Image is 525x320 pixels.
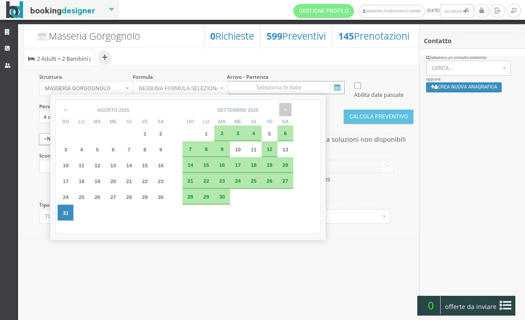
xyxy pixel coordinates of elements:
th: lu [198,118,214,125]
span: > [279,103,292,116]
span: 25 [251,178,256,184]
span: 17 [63,178,69,184]
button: Notifiche [441,4,473,18]
div: 2025 [119,107,129,113]
span: 23 [219,178,225,184]
div: settembre [217,107,247,113]
span: 3 [237,130,240,136]
th: sa [153,118,168,125]
span: 20 [110,178,116,184]
span: 29 [203,194,209,199]
span: 6 [284,130,287,136]
span: 11 [251,147,256,152]
span: 2 [221,130,224,136]
span: 28 [187,194,193,199]
span: Cerca... [432,65,500,71]
span: 7 [128,147,131,152]
span: 11 [79,162,84,168]
div: agosto [97,107,118,113]
span: 27 [110,194,116,200]
span: < [60,103,72,116]
span: 26 [266,178,272,184]
th: ma [89,118,105,125]
span: 31 [63,210,69,216]
span: 15 [203,162,209,168]
th: lu [73,118,89,125]
span: 27 [282,178,288,184]
th: do [182,118,198,125]
span: offerte da inviare [442,300,499,314]
span: 21 [126,178,132,184]
span: 0 [421,296,441,314]
span: 2 [159,131,162,136]
span: 16 [219,162,225,168]
span: 6 [112,147,115,152]
th: me [105,118,121,125]
span: 28 [126,194,132,200]
th: gi [246,118,262,125]
span: 22 [142,178,148,184]
span: 13 [110,162,116,168]
span: 29 [142,194,148,200]
span: 12 [266,146,272,152]
span: 18 [79,178,84,184]
span: 4 [80,147,83,152]
span: [DATE] [293,4,474,18]
span: 5 [96,147,99,152]
span: 9 [159,147,162,152]
span: 24 [235,178,241,184]
b: Contatto [424,37,452,45]
span: 10 [235,147,241,152]
img: BookingDesigner.com [6,1,95,18]
span: 1 [143,131,146,136]
div: Seleziona un contatto esistente: [426,55,519,61]
span: 3 [64,147,67,152]
th: ma [214,118,230,125]
span: 20 [282,162,288,168]
th: sa [277,118,293,125]
span: 23 [158,178,164,184]
span: 16 [158,162,164,168]
th: gi [121,118,137,125]
span: 7 [189,146,192,152]
span: 30 [158,194,164,200]
span: 21 [187,178,193,184]
span: 13 [282,147,288,152]
span: 5 [268,131,271,136]
span: 9 [221,146,224,152]
span: 22 [203,178,209,184]
span: 14 [187,162,193,168]
span: 8 [143,147,146,152]
th: ve [137,118,153,125]
span: 8 [205,146,208,152]
span: 18 [251,162,256,168]
span: 10 [63,162,69,168]
div: 2025 [248,107,259,113]
span: 30 [219,194,225,199]
th: do [58,118,73,125]
a: Masseria Gorgognolo Admin [358,5,425,18]
span: 24 [63,194,69,200]
div: oppure: [420,55,525,98]
span: 1 [205,131,208,136]
span: 4 [252,130,255,136]
span: 17 [235,162,241,168]
span: 19 [95,178,100,184]
span: 14 [126,162,132,168]
span: 19 [266,162,272,168]
span: 12 [95,162,100,168]
a: Gestione Profilo [293,4,354,18]
span: 26 [95,194,100,200]
th: me [230,118,246,125]
span: 25 [79,194,84,200]
button: Cerca... [426,61,511,76]
button: Crea nuova anagrafica [426,82,502,92]
span: 15 [142,162,148,168]
th: ve [262,118,277,125]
